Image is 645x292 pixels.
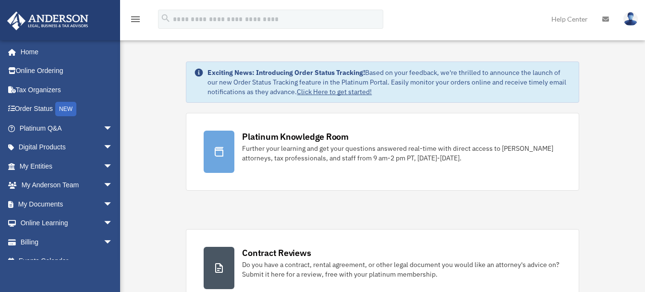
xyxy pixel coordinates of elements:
[103,157,122,176] span: arrow_drop_down
[103,119,122,138] span: arrow_drop_down
[103,195,122,214] span: arrow_drop_down
[242,260,561,279] div: Do you have a contract, rental agreement, or other legal document you would like an attorney's ad...
[55,102,76,116] div: NEW
[207,68,571,97] div: Based on your feedback, we're thrilled to announce the launch of our new Order Status Tracking fe...
[7,214,127,233] a: Online Learningarrow_drop_down
[103,138,122,158] span: arrow_drop_down
[7,195,127,214] a: My Documentsarrow_drop_down
[297,87,372,96] a: Click Here to get started!
[7,138,127,157] a: Digital Productsarrow_drop_down
[7,252,127,271] a: Events Calendar
[7,99,127,119] a: Order StatusNEW
[7,157,127,176] a: My Entitiesarrow_drop_down
[7,119,127,138] a: Platinum Q&Aarrow_drop_down
[242,131,349,143] div: Platinum Knowledge Room
[242,247,311,259] div: Contract Reviews
[242,144,561,163] div: Further your learning and get your questions answered real-time with direct access to [PERSON_NAM...
[4,12,91,30] img: Anderson Advisors Platinum Portal
[103,232,122,252] span: arrow_drop_down
[103,214,122,233] span: arrow_drop_down
[207,68,365,77] strong: Exciting News: Introducing Order Status Tracking!
[186,113,579,191] a: Platinum Knowledge Room Further your learning and get your questions answered real-time with dire...
[130,17,141,25] a: menu
[103,176,122,195] span: arrow_drop_down
[7,232,127,252] a: Billingarrow_drop_down
[7,42,122,61] a: Home
[130,13,141,25] i: menu
[7,61,127,81] a: Online Ordering
[7,80,127,99] a: Tax Organizers
[160,13,171,24] i: search
[7,176,127,195] a: My Anderson Teamarrow_drop_down
[623,12,638,26] img: User Pic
